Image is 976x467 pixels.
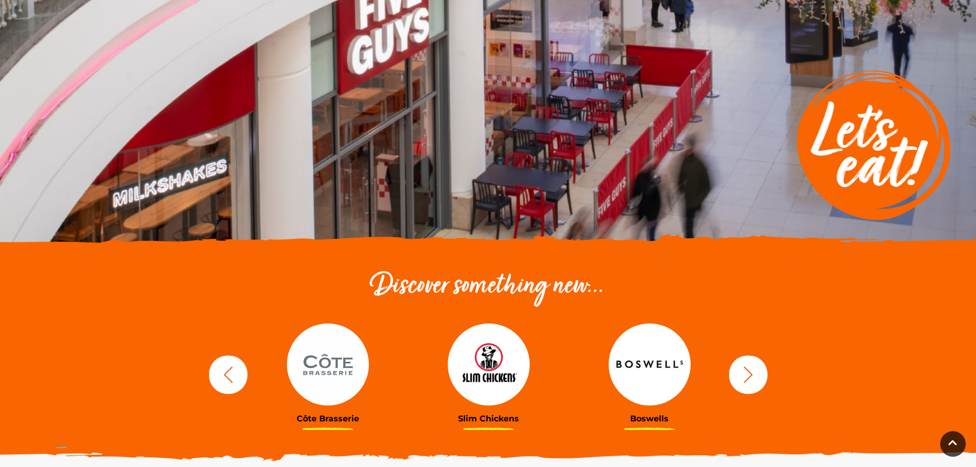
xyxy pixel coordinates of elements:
[416,323,562,423] a: Slim Chickens
[255,414,401,423] h3: Côte Brasserie
[416,414,562,423] h3: Slim Chickens
[204,270,773,303] h2: Discover something new...
[577,323,722,423] a: Boswells
[255,323,401,423] a: Côte Brasserie
[577,414,722,423] h3: Boswells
